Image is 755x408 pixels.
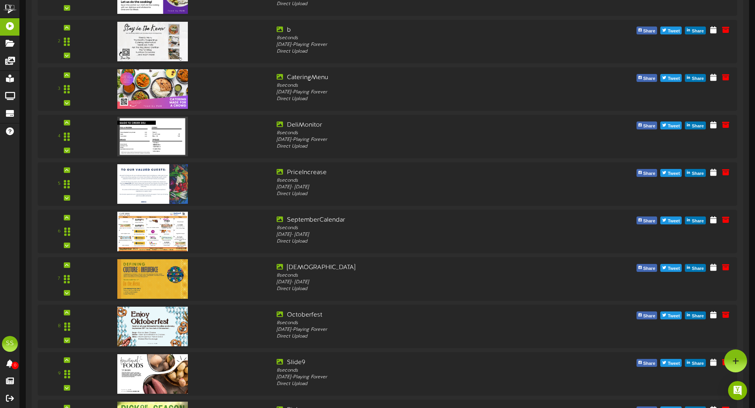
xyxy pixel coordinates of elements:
[277,225,556,232] div: 8 seconds
[685,27,706,34] button: Share
[277,333,556,340] div: Direct Upload
[642,27,657,36] span: Share
[277,326,556,333] div: [DATE] - Playing Forever
[685,169,706,177] button: Share
[690,217,705,226] span: Share
[728,381,747,400] div: Open Intercom Messenger
[636,359,658,367] button: Share
[58,228,61,235] div: 6
[660,311,682,319] button: Tweet
[117,307,188,346] img: 0761edb7-e446-4e74-b0d1-0d2222472ef1.jpg
[642,169,657,178] span: Share
[277,143,556,150] div: Direct Upload
[117,117,188,156] img: d4c4b5ea-b5e5-4c23-bf62-d2c55868544c.jpg
[660,27,682,34] button: Tweet
[690,27,705,36] span: Share
[685,74,706,82] button: Share
[277,191,556,197] div: Direct Upload
[117,259,188,299] img: 56f7d2c0-954d-4c49-95f8-e0f197610184.jpg
[685,264,706,272] button: Share
[685,216,706,224] button: Share
[277,48,556,55] div: Direct Upload
[666,169,681,178] span: Tweet
[58,323,61,330] div: 8
[666,359,681,368] span: Tweet
[642,122,657,131] span: Share
[117,354,188,394] img: f4001aa2-6d3b-42d6-8b23-0a66d7179603.jpg
[636,74,658,82] button: Share
[660,264,682,272] button: Tweet
[277,121,556,130] div: DeliMonitor
[277,286,556,292] div: Direct Upload
[660,216,682,224] button: Tweet
[642,217,657,226] span: Share
[685,311,706,319] button: Share
[666,27,681,36] span: Tweet
[277,42,556,48] div: [DATE] - Playing Forever
[277,1,556,8] div: Direct Upload
[277,73,556,82] div: CateringMenu
[277,96,556,102] div: Direct Upload
[636,27,658,34] button: Share
[277,168,556,177] div: PriceIncrease
[660,359,682,367] button: Tweet
[277,272,556,279] div: 8 seconds
[660,169,682,177] button: Tweet
[666,74,681,83] span: Tweet
[690,74,705,83] span: Share
[117,212,188,251] img: 4c2a99eb-56f4-4c21-a596-89f5d59002a0.jpg
[690,122,705,131] span: Share
[277,320,556,326] div: 8 seconds
[666,312,681,321] span: Tweet
[636,121,658,129] button: Share
[636,264,658,272] button: Share
[666,264,681,273] span: Tweet
[690,312,705,321] span: Share
[117,22,188,61] img: 70d09420-34d8-4fab-bcc7-971694204a2e.jpg
[277,82,556,89] div: 8 seconds
[660,121,682,129] button: Tweet
[642,74,657,83] span: Share
[277,137,556,143] div: [DATE] - Playing Forever
[690,359,705,368] span: Share
[277,184,556,191] div: [DATE] - [DATE]
[660,74,682,82] button: Tweet
[277,311,556,320] div: Octoberfest
[642,264,657,273] span: Share
[277,367,556,374] div: 8 seconds
[642,312,657,321] span: Share
[636,169,658,177] button: Share
[58,370,61,377] div: 9
[11,362,19,369] span: 0
[277,358,556,367] div: Slide9
[277,263,556,272] div: [DEMOGRAPHIC_DATA]
[642,359,657,368] span: Share
[277,89,556,96] div: [DATE] - Playing Forever
[2,336,18,352] div: SS
[277,26,556,35] div: b
[666,217,681,226] span: Tweet
[277,216,556,225] div: SeptemberCalendar
[690,169,705,178] span: Share
[277,381,556,387] div: Direct Upload
[277,238,556,245] div: Direct Upload
[277,177,556,184] div: 8 seconds
[117,164,188,204] img: b627a6a1-dda2-49d5-b432-45745f1708dc.jpg
[636,311,658,319] button: Share
[277,279,556,286] div: [DATE] - [DATE]
[277,232,556,238] div: [DATE] - [DATE]
[666,122,681,131] span: Tweet
[277,374,556,381] div: [DATE] - Playing Forever
[277,35,556,42] div: 8 seconds
[685,121,706,129] button: Share
[636,216,658,224] button: Share
[685,359,706,367] button: Share
[277,130,556,137] div: 8 seconds
[117,69,188,109] img: 74e2533d-2512-4fea-8975-398f7c3e2082.jpg
[690,264,705,273] span: Share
